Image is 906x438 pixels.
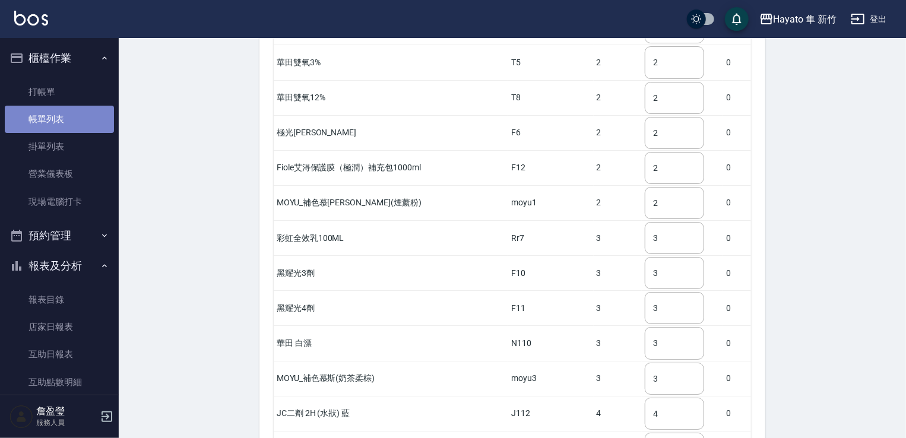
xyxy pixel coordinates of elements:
[755,7,841,31] button: Hayato 隼 新竹
[723,115,751,150] td: 0
[723,150,751,185] td: 0
[508,115,593,150] td: F6
[5,133,114,160] a: 掛單列表
[508,291,593,326] td: F11
[723,185,751,220] td: 0
[274,291,508,326] td: 黑耀光4劑
[5,220,114,251] button: 預約管理
[274,80,508,115] td: 華田雙氧12%
[594,256,642,291] td: 3
[5,341,114,368] a: 互助日報表
[9,405,33,429] img: Person
[594,185,642,220] td: 2
[508,396,593,431] td: J112
[594,326,642,361] td: 3
[508,80,593,115] td: T8
[508,185,593,220] td: moyu1
[36,405,97,417] h5: 詹盈瑩
[723,396,751,431] td: 0
[594,45,642,80] td: 2
[5,160,114,188] a: 營業儀表板
[723,326,751,361] td: 0
[725,7,749,31] button: save
[5,106,114,133] a: 帳單列表
[274,326,508,361] td: 華田 白漂
[5,369,114,396] a: 互助點數明細
[5,313,114,341] a: 店家日報表
[5,78,114,106] a: 打帳單
[274,361,508,396] td: MOYU_補色慕斯(奶茶柔棕)
[723,361,751,396] td: 0
[594,115,642,150] td: 2
[5,250,114,281] button: 報表及分析
[594,291,642,326] td: 3
[14,11,48,26] img: Logo
[594,80,642,115] td: 2
[274,185,508,220] td: MOYU_補色慕[PERSON_NAME](煙薰粉)
[508,45,593,80] td: T5
[723,291,751,326] td: 0
[594,396,642,431] td: 4
[508,326,593,361] td: N110
[723,221,751,256] td: 0
[723,256,751,291] td: 0
[274,221,508,256] td: 彩虹全效乳100ML
[274,256,508,291] td: 黑耀光3劑
[274,115,508,150] td: 極光[PERSON_NAME]
[594,221,642,256] td: 3
[508,150,593,185] td: F12
[508,221,593,256] td: Rr7
[274,45,508,80] td: 華田雙氧3%
[274,150,508,185] td: Fiole艾淂保護膜（極潤）補充包1000ml
[846,8,892,30] button: 登出
[508,361,593,396] td: moyu3
[508,256,593,291] td: F10
[5,188,114,215] a: 現場電腦打卡
[594,361,642,396] td: 3
[774,12,837,27] div: Hayato 隼 新竹
[723,45,751,80] td: 0
[723,80,751,115] td: 0
[36,417,97,428] p: 服務人員
[274,396,508,431] td: JC二劑 2H (水狀) 藍
[594,150,642,185] td: 2
[5,286,114,313] a: 報表目錄
[5,43,114,74] button: 櫃檯作業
